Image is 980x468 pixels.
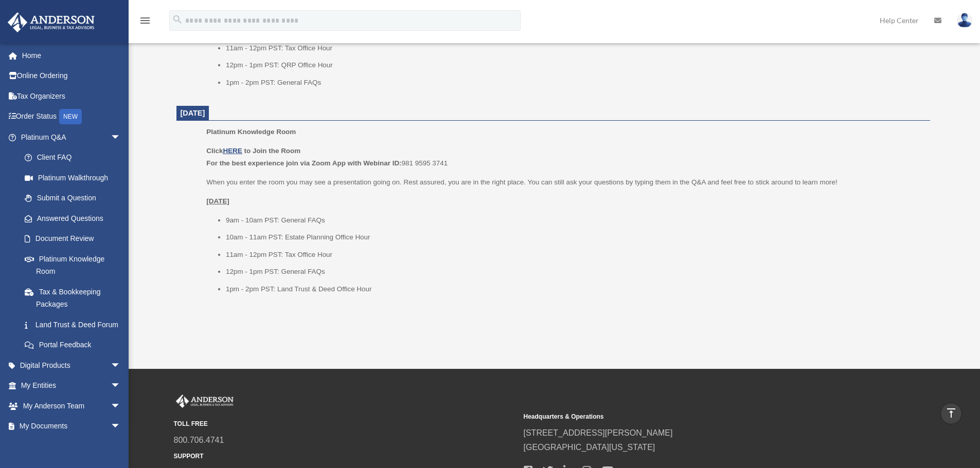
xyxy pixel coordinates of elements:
[206,159,401,167] b: For the best experience join via Zoom App with Webinar ID:
[111,376,131,397] span: arrow_drop_down
[524,411,866,422] small: Headquarters & Operations
[14,147,136,168] a: Client FAQ
[7,127,136,147] a: Platinum Q&Aarrow_drop_down
[14,249,131,282] a: Platinum Knowledge Room
[139,14,151,27] i: menu
[174,436,224,444] a: 800.706.4741
[206,176,922,189] p: When you enter the room you may see a presentation going on. Rest assured, you are in the right p...
[226,77,923,89] li: 1pm - 2pm PST: General FAQs
[206,145,922,169] p: 981 9595 3741
[111,416,131,437] span: arrow_drop_down
[14,335,136,355] a: Portal Feedback
[5,12,98,32] img: Anderson Advisors Platinum Portal
[14,314,136,335] a: Land Trust & Deed Forum
[14,188,136,209] a: Submit a Question
[244,147,301,155] b: to Join the Room
[223,147,242,155] a: HERE
[7,416,136,437] a: My Documentsarrow_drop_down
[226,266,923,278] li: 12pm - 1pm PST: General FAQs
[524,443,655,452] a: [GEOGRAPHIC_DATA][US_STATE]
[111,355,131,376] span: arrow_drop_down
[14,167,136,188] a: Platinum Walkthrough
[7,66,136,86] a: Online Ordering
[111,396,131,417] span: arrow_drop_down
[139,18,151,27] a: menu
[206,197,229,205] u: [DATE]
[226,59,923,71] li: 12pm - 1pm PST: QRP Office Hour
[7,376,136,396] a: My Entitiesarrow_drop_down
[111,127,131,148] span: arrow_drop_down
[940,403,962,424] a: vertical_align_top
[174,419,516,429] small: TOLL FREE
[226,42,923,54] li: 11am - 12pm PST: Tax Office Hour
[181,109,205,117] span: [DATE]
[14,208,136,229] a: Answered Questions
[7,106,136,127] a: Order StatusNEW
[7,396,136,416] a: My Anderson Teamarrow_drop_down
[14,229,136,249] a: Document Review
[174,395,236,408] img: Anderson Advisors Platinum Portal
[524,428,673,437] a: [STREET_ADDRESS][PERSON_NAME]
[172,14,183,25] i: search
[226,283,923,295] li: 1pm - 2pm PST: Land Trust & Deed Office Hour
[206,147,244,155] b: Click
[14,282,136,314] a: Tax & Bookkeeping Packages
[7,355,136,376] a: Digital Productsarrow_drop_down
[226,231,923,244] li: 10am - 11am PST: Estate Planning Office Hour
[7,86,136,106] a: Tax Organizers
[226,214,923,227] li: 9am - 10am PST: General FAQs
[59,109,82,124] div: NEW
[957,13,972,28] img: User Pic
[226,249,923,261] li: 11am - 12pm PST: Tax Office Hour
[206,128,296,136] span: Platinum Knowledge Room
[945,407,957,419] i: vertical_align_top
[7,45,136,66] a: Home
[174,451,516,462] small: SUPPORT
